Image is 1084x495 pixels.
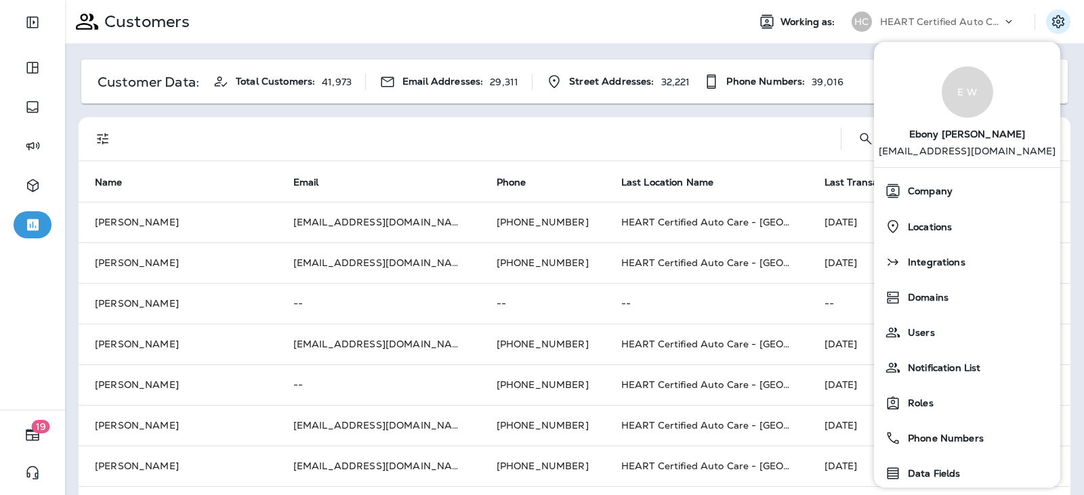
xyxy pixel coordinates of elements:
[277,405,480,446] td: [EMAIL_ADDRESS][DOMAIN_NAME]
[480,324,605,364] td: [PHONE_NUMBER]
[879,249,1055,276] a: Integrations
[236,76,315,87] span: Total Customers:
[879,460,1055,487] a: Data Fields
[808,446,1070,486] td: [DATE]
[808,324,1070,364] td: [DATE]
[99,12,190,32] p: Customers
[825,298,1054,309] p: --
[825,177,927,188] span: Last Transaction Date
[901,362,980,374] span: Notification List
[874,350,1060,385] button: Notification List
[480,405,605,446] td: [PHONE_NUMBER]
[808,364,1070,405] td: [DATE]
[812,77,843,87] p: 39,016
[808,202,1070,242] td: [DATE]
[79,405,277,446] td: [PERSON_NAME]
[852,125,879,152] button: Search Customers
[901,292,948,303] span: Domains
[79,364,277,405] td: [PERSON_NAME]
[79,324,277,364] td: [PERSON_NAME]
[1046,9,1070,34] button: Settings
[942,66,993,118] div: E W
[901,397,934,409] span: Roles
[402,76,483,87] span: Email Addresses:
[909,118,1026,146] span: Ebony [PERSON_NAME]
[293,298,464,309] p: --
[293,176,337,188] span: Email
[621,460,864,472] span: HEART Certified Auto Care - [GEOGRAPHIC_DATA]
[901,221,952,233] span: Locations
[621,338,864,350] span: HEART Certified Auto Care - [GEOGRAPHIC_DATA]
[901,433,984,444] span: Phone Numbers
[874,244,1060,280] button: Integrations
[621,176,732,188] span: Last Location Name
[726,76,805,87] span: Phone Numbers:
[480,364,605,405] td: [PHONE_NUMBER]
[901,327,935,339] span: Users
[89,125,117,152] button: Filters
[874,280,1060,315] button: Domains
[95,176,140,188] span: Name
[901,186,953,197] span: Company
[808,405,1070,446] td: [DATE]
[569,76,654,87] span: Street Addresses:
[490,77,518,87] p: 29,311
[825,176,944,188] span: Last Transaction Date
[874,456,1060,491] button: Data Fields
[621,419,864,431] span: HEART Certified Auto Care - [GEOGRAPHIC_DATA]
[852,12,872,32] div: HC
[879,389,1055,416] a: Roles
[874,315,1060,350] button: Users
[879,284,1055,311] a: Domains
[780,16,838,28] span: Working as:
[79,242,277,283] td: [PERSON_NAME]
[879,354,1055,381] a: Notification List
[621,298,792,309] p: --
[293,177,319,188] span: Email
[480,202,605,242] td: [PHONE_NUMBER]
[480,242,605,283] td: [PHONE_NUMBER]
[879,177,1055,205] a: Company
[79,283,277,324] td: [PERSON_NAME]
[874,53,1060,167] a: E WEbony [PERSON_NAME] [EMAIL_ADDRESS][DOMAIN_NAME]
[621,177,714,188] span: Last Location Name
[95,177,123,188] span: Name
[901,257,965,268] span: Integrations
[277,446,480,486] td: [EMAIL_ADDRESS][DOMAIN_NAME]
[879,425,1055,452] a: Phone Numbers
[874,385,1060,421] button: Roles
[79,202,277,242] td: [PERSON_NAME]
[497,176,544,188] span: Phone
[874,421,1060,456] button: Phone Numbers
[14,9,51,36] button: Expand Sidebar
[879,213,1055,240] a: Locations
[480,446,605,486] td: [PHONE_NUMBER]
[322,77,352,87] p: 41,973
[98,77,199,87] p: Customer Data:
[277,242,480,283] td: [EMAIL_ADDRESS][DOMAIN_NAME]
[277,324,480,364] td: [EMAIL_ADDRESS][DOMAIN_NAME]
[874,173,1060,209] button: Company
[880,16,1002,27] p: HEART Certified Auto Care
[497,177,526,188] span: Phone
[621,379,864,391] span: HEART Certified Auto Care - [GEOGRAPHIC_DATA]
[497,298,589,309] p: --
[32,420,50,433] span: 19
[14,421,51,448] button: 19
[661,77,690,87] p: 32,221
[79,446,277,486] td: [PERSON_NAME]
[293,379,464,390] p: --
[901,468,961,479] span: Data Fields
[879,319,1055,346] a: Users
[808,242,1070,283] td: [DATE]
[621,257,864,269] span: HEART Certified Auto Care - [GEOGRAPHIC_DATA]
[874,209,1060,244] button: Locations
[621,216,864,228] span: HEART Certified Auto Care - [GEOGRAPHIC_DATA]
[277,202,480,242] td: [EMAIL_ADDRESS][DOMAIN_NAME]
[879,146,1056,167] p: [EMAIL_ADDRESS][DOMAIN_NAME]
